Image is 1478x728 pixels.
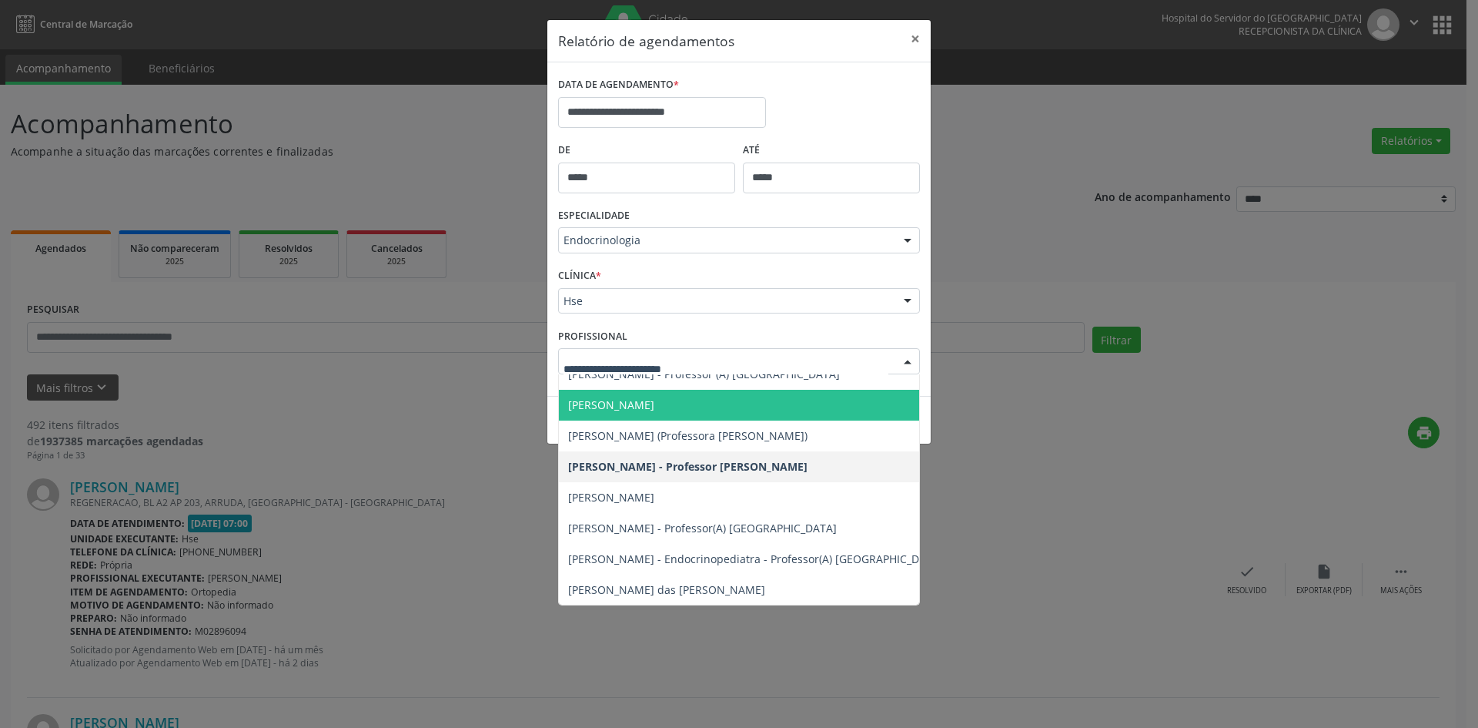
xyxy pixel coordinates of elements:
span: Hse [563,294,888,309]
span: [PERSON_NAME] - Professor(A) [GEOGRAPHIC_DATA] [568,521,837,535]
button: Close [900,20,931,58]
span: [PERSON_NAME] - Endocrinopediatra - Professor(A) [GEOGRAPHIC_DATA] [568,552,943,566]
span: [PERSON_NAME] - Professor (A) [GEOGRAPHIC_DATA] [568,367,840,381]
label: ESPECIALIDADE [558,204,630,228]
span: [PERSON_NAME] (Professora [PERSON_NAME]) [568,428,808,443]
label: DATA DE AGENDAMENTO [558,73,679,97]
span: [PERSON_NAME] [568,490,654,505]
label: PROFISSIONAL [558,324,627,348]
label: CLÍNICA [558,264,601,288]
span: [PERSON_NAME] [568,398,654,412]
label: ATÉ [743,139,920,163]
label: De [558,139,735,163]
span: [PERSON_NAME] das [PERSON_NAME] [568,582,765,597]
span: Endocrinologia [563,233,888,248]
h5: Relatório de agendamentos [558,31,734,51]
span: [PERSON_NAME] - Professor [PERSON_NAME] [568,459,808,474]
